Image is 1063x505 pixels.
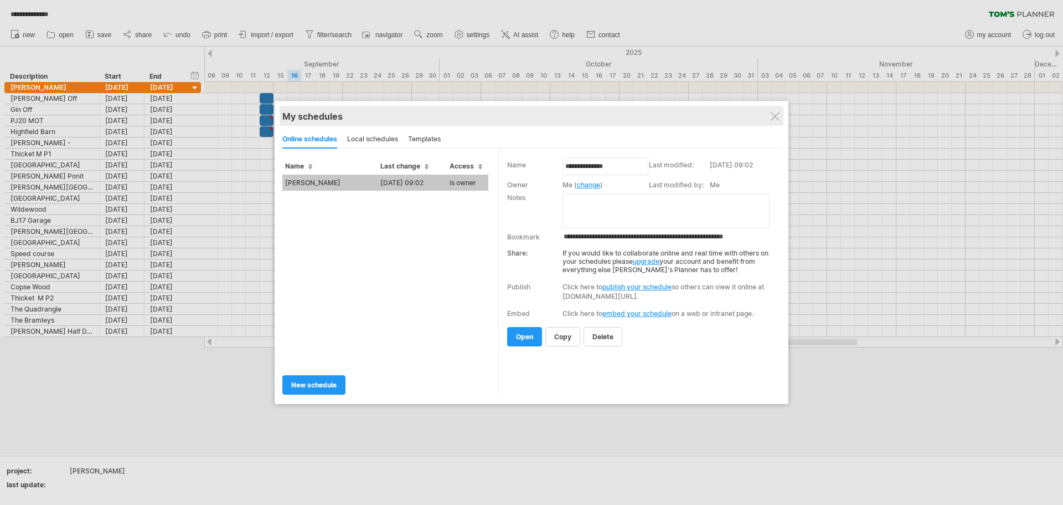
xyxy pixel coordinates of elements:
[507,180,563,192] td: Owner
[291,381,337,389] span: new schedule
[507,192,563,229] td: Notes
[649,180,710,192] td: Last modified by:
[282,131,337,149] div: online schedules
[602,309,672,318] a: embed your schedule
[282,175,378,191] td: [PERSON_NAME]
[563,282,773,301] div: Click here to so others can view it online at [DOMAIN_NAME][URL].
[563,181,643,189] div: Me ( )
[507,327,542,346] a: open
[602,283,672,291] a: publish your schedule
[507,249,528,257] strong: Share:
[507,309,530,318] div: Embed
[563,309,773,318] div: Click here to on a web or intranet page.
[554,333,571,341] span: copy
[408,131,441,149] div: templates
[285,162,312,170] span: Name
[507,283,530,291] div: Publish
[710,160,778,180] td: [DATE] 09:02
[347,131,398,149] div: local schedules
[447,175,488,191] td: is owner
[584,327,622,346] a: delete
[516,333,533,341] span: open
[710,180,778,192] td: Me
[592,333,613,341] span: delete
[450,162,482,170] span: Access
[649,160,710,180] td: Last modified:
[378,175,447,191] td: [DATE] 09:02
[507,243,773,274] div: If you would like to collaborate online and real time with others on your schedules please your a...
[380,162,429,170] span: Last change
[507,229,563,243] td: Bookmark
[633,257,659,266] a: upgrade
[545,327,580,346] a: copy
[282,111,781,122] div: My schedules
[577,181,600,189] a: change
[507,160,563,180] td: Name
[282,375,345,395] a: new schedule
